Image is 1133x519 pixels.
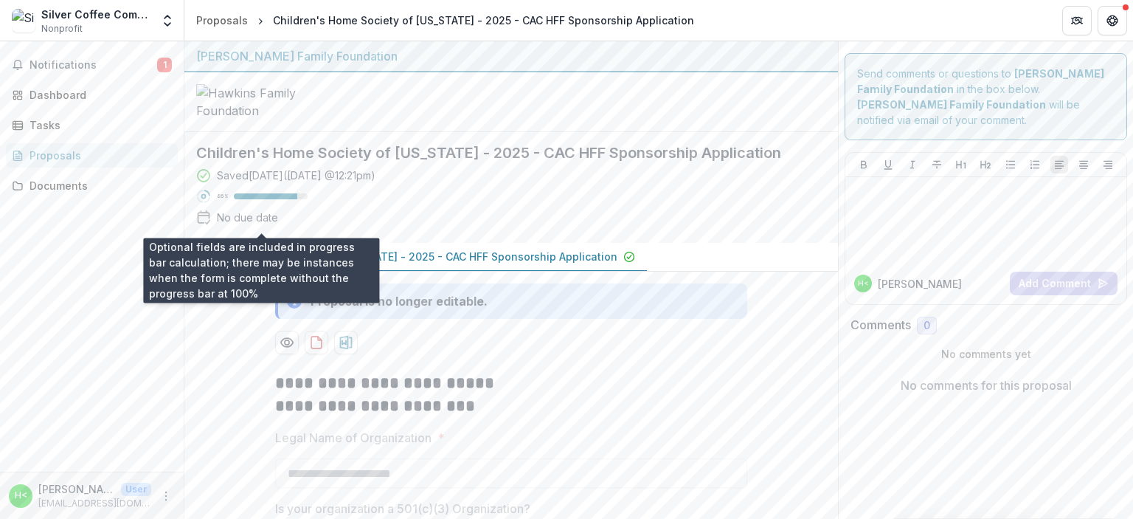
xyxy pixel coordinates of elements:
[30,59,157,72] span: Notifications
[334,331,358,354] button: download-proposal
[924,320,930,332] span: 0
[6,113,178,137] a: Tasks
[311,292,488,310] div: Proposal is no longer editable.
[6,173,178,198] a: Documents
[6,53,178,77] button: Notifications1
[15,491,27,501] div: Hilary Wahlbeck <floridahil@gmail.com>
[38,497,151,510] p: [EMAIL_ADDRESS][DOMAIN_NAME]
[850,346,1121,362] p: No comments yet
[1010,272,1118,295] button: Add Comment
[6,143,178,168] a: Proposals
[196,13,248,28] div: Proposals
[190,10,700,31] nav: breadcrumb
[1098,6,1127,35] button: Get Help
[157,6,178,35] button: Open entity switcher
[190,10,254,31] a: Proposals
[41,22,83,35] span: Nonprofit
[850,318,911,332] h2: Comments
[878,276,962,292] p: [PERSON_NAME]
[41,7,151,22] div: Silver Coffee Committee
[217,168,375,183] div: Saved [DATE] ( [DATE] @ 12:21pm )
[928,156,946,173] button: Strike
[30,178,166,193] div: Documents
[275,429,432,447] p: Legal Name of Organization
[879,156,897,173] button: Underline
[1050,156,1068,173] button: Align Left
[217,191,228,202] p: 86 %
[6,83,178,107] a: Dashboard
[1026,156,1044,173] button: Ordered List
[30,148,166,163] div: Proposals
[1075,156,1092,173] button: Align Center
[855,156,873,173] button: Bold
[38,481,115,497] p: [PERSON_NAME] <[EMAIL_ADDRESS][DOMAIN_NAME]>
[1002,156,1019,173] button: Bullet List
[196,84,344,120] img: Hawkins Family Foundation
[305,331,328,354] button: download-proposal
[12,9,35,32] img: Silver Coffee Committee
[196,47,826,65] div: [PERSON_NAME] Family Foundation
[30,117,166,133] div: Tasks
[901,377,1072,394] p: No comments for this proposal
[121,483,151,496] p: User
[845,53,1127,140] div: Send comments or questions to in the box below. will be notified via email of your comment.
[196,249,617,264] p: Children's Home Society of [US_STATE] - 2025 - CAC HFF Sponsorship Application
[1099,156,1117,173] button: Align Right
[30,87,166,103] div: Dashboard
[1062,6,1092,35] button: Partners
[858,280,869,287] div: Hilary Wahlbeck <floridahil@gmail.com>
[977,156,994,173] button: Heading 2
[196,144,803,162] h2: Children's Home Society of [US_STATE] - 2025 - CAC HFF Sponsorship Application
[157,58,172,72] span: 1
[157,487,175,505] button: More
[952,156,970,173] button: Heading 1
[275,331,299,354] button: Preview 3a2831dd-6a19-4902-a085-43afeafc80c1-0.pdf
[273,13,694,28] div: Children's Home Society of [US_STATE] - 2025 - CAC HFF Sponsorship Application
[217,210,278,225] div: No due date
[275,500,530,518] p: Is your organization a 501(c)(3) Organization?
[857,98,1046,111] strong: [PERSON_NAME] Family Foundation
[904,156,921,173] button: Italicize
